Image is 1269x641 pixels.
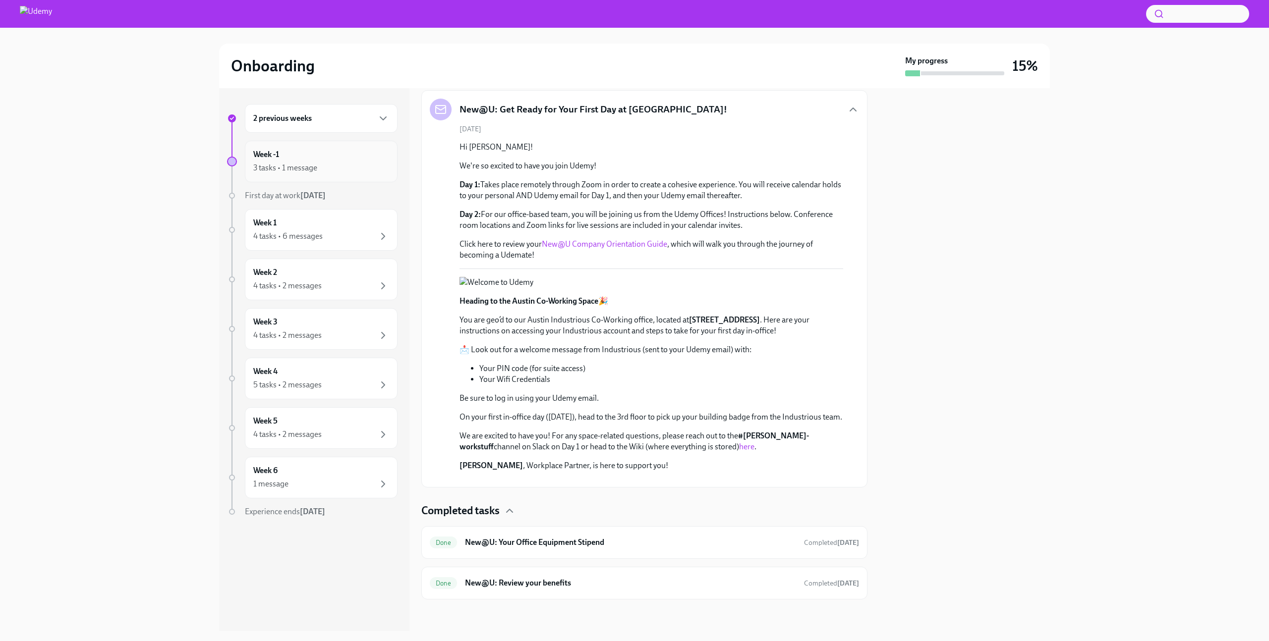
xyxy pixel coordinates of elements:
[460,461,523,470] strong: [PERSON_NAME]
[460,210,481,219] strong: Day 2:
[460,124,481,134] span: [DATE]
[460,103,727,116] h5: New@U: Get Ready for Your First Day at [GEOGRAPHIC_DATA]!
[479,374,843,385] li: Your Wifi Credentials
[227,308,398,350] a: Week 34 tasks • 2 messages
[227,259,398,300] a: Week 24 tasks • 2 messages
[253,366,278,377] h6: Week 4
[465,578,796,588] h6: New@U: Review your benefits
[460,296,598,306] strong: Heading to the Austin Co-Working Space
[460,344,843,355] p: 📩 Look out for a welcome message from Industrious (sent to your Udemy email) with:
[227,209,398,251] a: Week 14 tasks • 6 messages
[227,358,398,399] a: Week 45 tasks • 2 messages
[460,160,843,171] p: We're so excited to have you join Udemy!
[253,465,278,476] h6: Week 6
[245,191,326,200] span: First day at work
[253,330,322,341] div: 4 tasks • 2 messages
[253,231,323,242] div: 4 tasks • 6 messages
[300,191,326,200] strong: [DATE]
[231,56,315,76] h2: Onboarding
[253,113,312,124] h6: 2 previous weeks
[460,277,748,288] button: Zoom image
[804,538,859,547] span: September 30th, 2025 11:08
[739,442,754,451] a: here
[253,317,278,327] h6: Week 3
[804,538,859,547] span: Completed
[421,503,867,518] div: Completed tasks
[479,363,843,374] li: Your PIN code (for suite access)
[460,179,843,201] p: Takes place remotely through Zoom in order to create a cohesive experience. You will receive cale...
[430,575,859,591] a: DoneNew@U: Review your benefitsCompleted[DATE]
[460,209,843,231] p: For our office-based team, you will be joining us from the Udemy Offices! Instructions below. Con...
[227,457,398,498] a: Week 61 message
[460,412,843,423] p: On your first in-office day ([DATE]), head to the 3rd floor to pick up your building badge from t...
[837,538,859,547] strong: [DATE]
[20,6,52,22] img: Udemy
[430,539,457,546] span: Done
[253,217,277,228] h6: Week 1
[804,579,859,588] span: October 9th, 2025 09:26
[460,180,480,189] strong: Day 1:
[1012,57,1038,75] h3: 15%
[460,430,843,452] p: We are excited to have you! For any space-related questions, please reach out to the channel on S...
[227,407,398,449] a: Week 54 tasks • 2 messages
[689,315,760,324] strong: [STREET_ADDRESS]
[253,479,288,489] div: 1 message
[542,239,667,249] a: New@U Company Orientation Guide
[837,579,859,588] strong: [DATE]
[460,460,843,471] p: , Workplace Partner, is here to support you!
[465,537,796,548] h6: New@U: Your Office Equipment Stipend
[245,507,325,516] span: Experience ends
[253,267,277,278] h6: Week 2
[460,296,843,307] p: 🎉
[300,507,325,516] strong: [DATE]
[227,141,398,182] a: Week -13 tasks • 1 message
[253,280,322,291] div: 4 tasks • 2 messages
[804,579,859,588] span: Completed
[245,104,398,133] div: 2 previous weeks
[253,429,322,440] div: 4 tasks • 2 messages
[253,416,278,427] h6: Week 5
[460,142,843,153] p: Hi [PERSON_NAME]!
[460,315,843,336] p: You are geo’d to our Austin Industrious Co-Working office, located at . Here are your instruction...
[421,503,500,518] h4: Completed tasks
[430,534,859,550] a: DoneNew@U: Your Office Equipment StipendCompleted[DATE]
[905,55,948,66] strong: My progress
[253,162,317,173] div: 3 tasks • 1 message
[460,239,843,261] p: Click here to review your , which will walk you through the journey of becoming a Udemate!
[460,393,843,404] p: Be sure to log in using your Udemy email.
[253,149,279,160] h6: Week -1
[253,379,322,390] div: 5 tasks • 2 messages
[227,190,398,201] a: First day at work[DATE]
[430,580,457,587] span: Done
